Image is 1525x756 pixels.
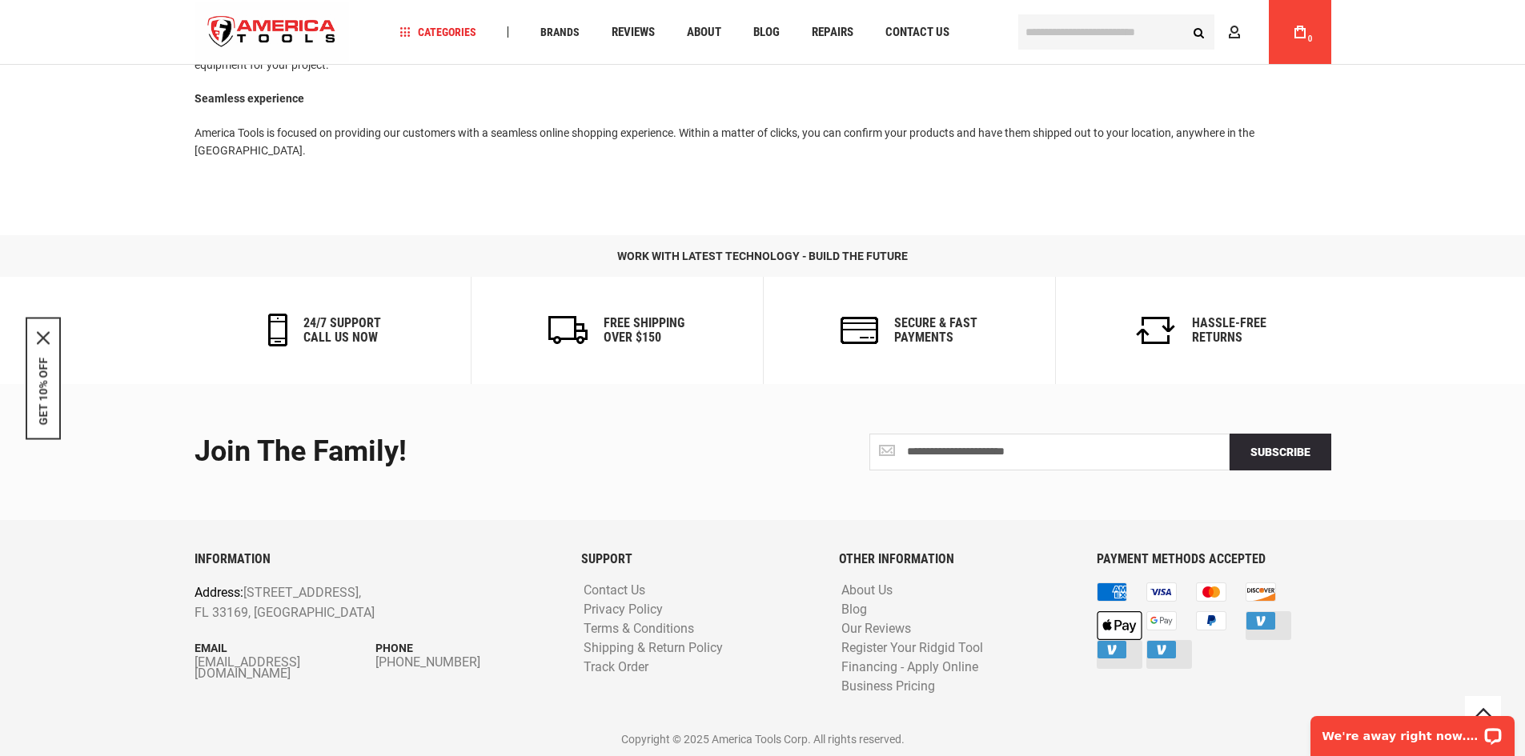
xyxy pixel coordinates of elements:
[581,552,815,566] h6: SUPPORT
[195,639,376,657] p: Email
[375,639,557,657] p: Phone
[195,2,350,62] img: America Tools
[195,90,1331,107] p: Seamless experience
[37,331,50,344] button: Close
[885,26,949,38] span: Contact Us
[1192,316,1266,344] h6: Hassle-Free Returns
[375,657,557,668] a: [PHONE_NUMBER]
[612,26,655,38] span: Reviews
[195,552,557,566] h6: INFORMATION
[540,26,580,38] span: Brands
[604,22,662,43] a: Reviews
[1230,434,1331,470] button: Subscribe
[195,436,751,468] div: Join the Family!
[894,316,977,344] h6: secure & fast payments
[837,679,939,694] a: Business Pricing
[195,730,1331,748] p: Copyright © 2025 America Tools Corp. All rights reserved.
[837,641,987,656] a: Register Your Ridgid Tool
[580,641,727,656] a: Shipping & Return Policy
[37,357,50,425] button: GET 10% OFF
[1308,34,1313,43] span: 0
[1300,706,1525,756] iframe: LiveChat chat widget
[1184,17,1214,47] button: Search
[195,585,243,600] span: Address:
[195,657,376,679] a: [EMAIL_ADDRESS][DOMAIN_NAME]
[837,660,982,675] a: Financing - Apply Online
[753,26,780,38] span: Blog
[837,602,871,618] a: Blog
[837,622,915,637] a: Our Reviews
[812,26,853,38] span: Repairs
[580,622,698,637] a: Terms & Conditions
[580,583,649,598] a: Contact Us
[195,582,485,623] p: [STREET_ADDRESS], FL 33169, [GEOGRAPHIC_DATA]
[746,22,787,43] a: Blog
[37,331,50,344] svg: close icon
[687,26,721,38] span: About
[837,583,897,598] a: About Us
[1250,446,1310,458] span: Subscribe
[805,22,861,43] a: Repairs
[195,2,350,62] a: store logo
[303,316,381,344] h6: 24/7 support call us now
[1097,552,1330,566] h6: PAYMENT METHODS ACCEPTED
[399,26,476,38] span: Categories
[580,602,667,618] a: Privacy Policy
[604,316,684,344] h6: Free Shipping Over $150
[680,22,728,43] a: About
[580,660,652,675] a: Track Order
[839,552,1073,566] h6: OTHER INFORMATION
[195,124,1331,160] p: America Tools is focused on providing our customers with a seamless online shopping experience. W...
[878,22,957,43] a: Contact Us
[392,22,484,43] a: Categories
[533,22,587,43] a: Brands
